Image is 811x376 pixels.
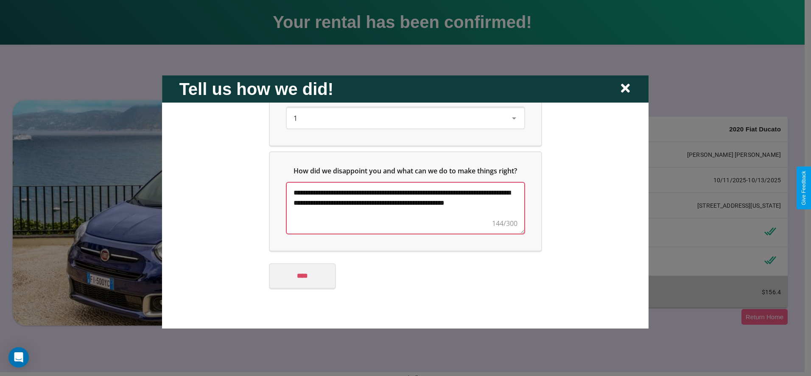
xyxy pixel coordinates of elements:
[287,108,524,128] div: On a scale from 0 to 10, how likely are you to recommend us to a friend or family member?
[492,218,517,228] div: 144/300
[270,67,541,145] div: On a scale from 0 to 10, how likely are you to recommend us to a friend or family member?
[8,347,29,368] div: Open Intercom Messenger
[294,166,517,175] span: How did we disappoint you and what can we do to make things right?
[801,171,807,205] div: Give Feedback
[294,113,297,123] span: 1
[179,79,333,98] h2: Tell us how we did!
